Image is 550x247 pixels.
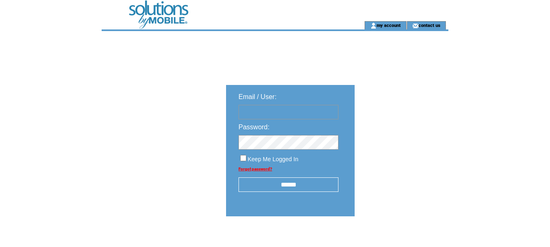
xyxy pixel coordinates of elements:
a: contact us [419,22,440,28]
span: Password: [238,123,270,131]
span: Email / User: [238,93,277,100]
span: Keep Me Logged In [248,156,298,162]
img: account_icon.gif [370,22,377,29]
img: contact_us_icon.gif [412,22,419,29]
a: my account [377,22,401,28]
a: Forgot password? [238,167,272,171]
